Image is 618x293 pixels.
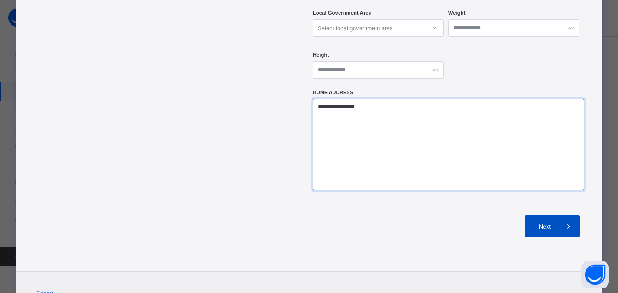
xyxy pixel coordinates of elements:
[581,261,609,288] button: Open asap
[313,10,371,16] span: Local Government Area
[313,52,329,58] label: Height
[313,90,353,95] label: Home Address
[532,223,558,230] span: Next
[448,10,466,16] label: Weight
[318,19,393,37] div: Select local government area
